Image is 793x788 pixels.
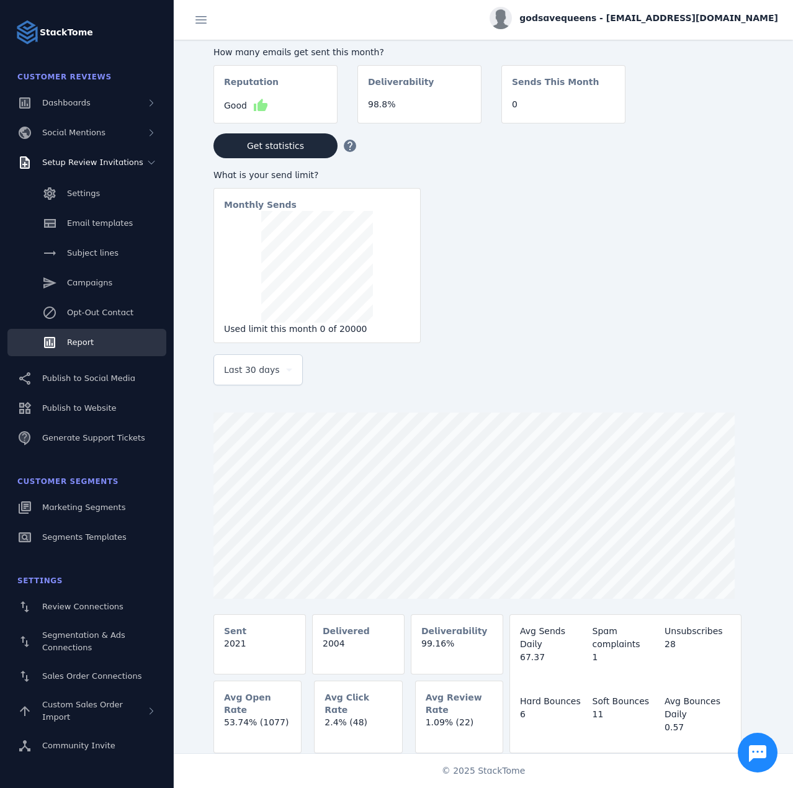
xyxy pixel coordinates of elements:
[520,625,586,651] div: Avg Sends Daily
[224,691,291,716] mat-card-subtitle: Avg Open Rate
[7,424,166,452] a: Generate Support Tickets
[7,593,166,620] a: Review Connections
[7,299,166,326] a: Opt-Out Contact
[593,695,659,708] div: Soft Bounces
[7,180,166,207] a: Settings
[7,663,166,690] a: Sales Order Connections
[42,630,125,652] span: Segmentation & Ads Connections
[7,524,166,551] a: Segments Templates
[42,128,105,137] span: Social Mentions
[512,76,599,98] mat-card-subtitle: Sends This Month
[7,365,166,392] a: Publish to Social Media
[42,602,123,611] span: Review Connections
[17,73,112,81] span: Customer Reviews
[442,764,526,777] span: © 2025 StackTome
[67,338,94,347] span: Report
[593,708,659,721] div: 11
[368,76,434,98] mat-card-subtitle: Deliverability
[224,76,279,98] mat-card-subtitle: Reputation
[42,158,143,167] span: Setup Review Invitations
[42,532,127,542] span: Segments Templates
[7,240,166,267] a: Subject lines
[502,98,625,121] mat-card-content: 0
[213,133,338,158] button: Get statistics
[7,732,166,759] a: Community Invite
[368,98,471,111] div: 98.8%
[224,99,247,112] span: Good
[213,169,421,182] div: What is your send limit?
[313,637,404,660] mat-card-content: 2004
[519,12,778,25] span: godsavequeens - [EMAIL_ADDRESS][DOMAIN_NAME]
[67,308,133,317] span: Opt-Out Contact
[665,695,731,721] div: Avg Bounces Daily
[15,20,40,45] img: Logo image
[224,199,297,211] mat-card-subtitle: Monthly Sends
[7,395,166,422] a: Publish to Website
[42,403,116,413] span: Publish to Website
[214,716,301,739] mat-card-content: 53.74% (1077)
[421,625,488,637] mat-card-subtitle: Deliverability
[67,189,100,198] span: Settings
[411,637,503,660] mat-card-content: 99.16%
[42,700,123,722] span: Custom Sales Order Import
[17,477,119,486] span: Customer Segments
[7,210,166,237] a: Email templates
[593,625,659,651] div: Spam complaints
[253,98,268,113] mat-icon: thumb_up
[224,625,246,637] mat-card-subtitle: Sent
[426,691,493,716] mat-card-subtitle: Avg Review Rate
[214,637,305,660] mat-card-content: 2021
[323,625,370,637] mat-card-subtitle: Delivered
[7,494,166,521] a: Marketing Segments
[42,98,91,107] span: Dashboards
[42,741,115,750] span: Community Invite
[213,46,625,59] div: How many emails get sent this month?
[42,374,135,383] span: Publish to Social Media
[520,695,586,708] div: Hard Bounces
[7,329,166,356] a: Report
[67,248,119,257] span: Subject lines
[42,503,125,512] span: Marketing Segments
[490,7,512,29] img: profile.jpg
[7,623,166,660] a: Segmentation & Ads Connections
[416,716,503,739] mat-card-content: 1.09% (22)
[665,638,731,651] div: 28
[520,708,586,721] div: 6
[593,651,659,664] div: 1
[665,721,731,734] div: 0.57
[42,433,145,442] span: Generate Support Tickets
[315,716,401,739] mat-card-content: 2.4% (48)
[67,278,112,287] span: Campaigns
[247,141,304,150] span: Get statistics
[224,362,280,377] span: Last 30 days
[17,576,63,585] span: Settings
[665,625,731,638] div: Unsubscribes
[325,691,392,716] mat-card-subtitle: Avg Click Rate
[7,269,166,297] a: Campaigns
[42,671,141,681] span: Sales Order Connections
[67,218,133,228] span: Email templates
[224,323,410,336] div: Used limit this month 0 of 20000
[40,26,93,39] strong: StackTome
[490,7,778,29] button: godsavequeens - [EMAIL_ADDRESS][DOMAIN_NAME]
[520,651,586,664] div: 67.37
